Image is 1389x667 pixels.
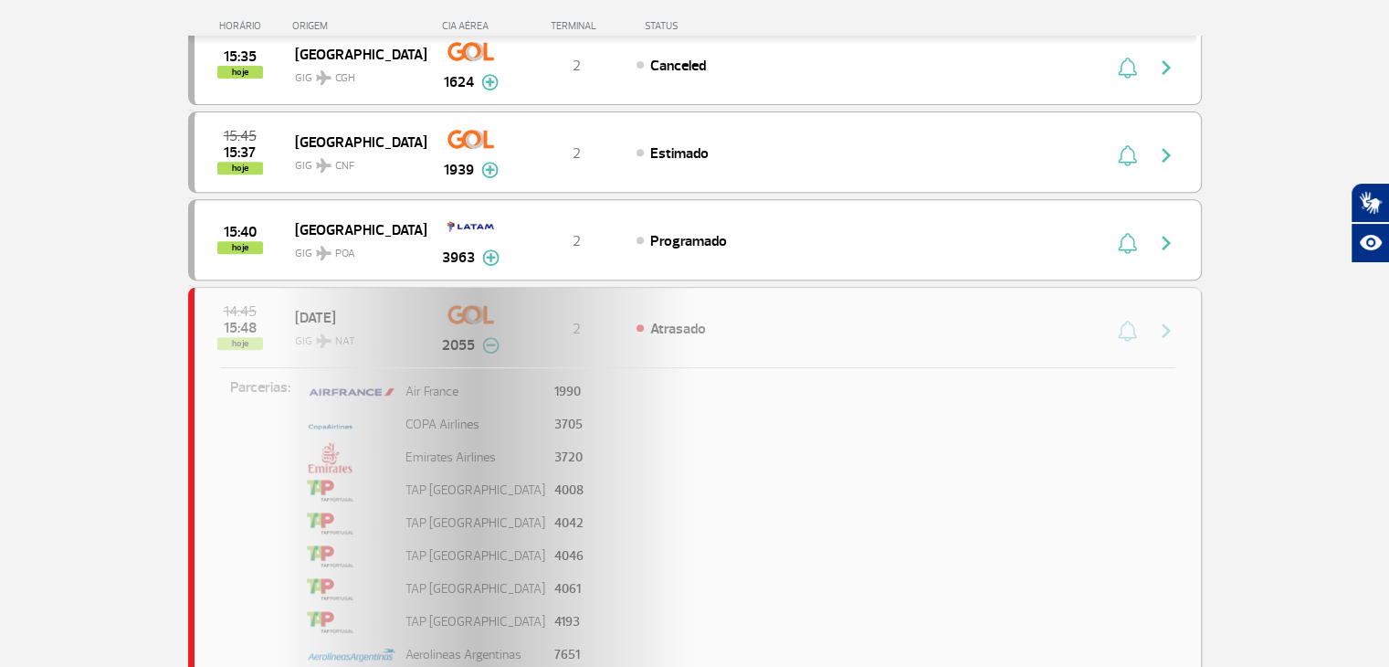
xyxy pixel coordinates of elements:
div: Plugin de acessibilidade da Hand Talk. [1351,183,1389,263]
span: 2025-09-29 15:40:00 [224,226,257,238]
span: Canceled [650,57,706,75]
img: sino-painel-voo.svg [1118,144,1137,166]
img: mais-info-painel-voo.svg [481,74,499,90]
div: TERMINAL [517,20,636,32]
span: 2 [573,57,581,75]
span: CNF [335,158,354,175]
img: seta-direita-painel-voo.svg [1155,232,1177,254]
span: 2 [573,144,581,163]
span: CGH [335,70,355,87]
span: hoje [217,66,263,79]
img: sino-painel-voo.svg [1118,57,1137,79]
span: 2 [573,232,581,250]
span: GIG [295,148,412,175]
img: sino-painel-voo.svg [1118,232,1137,254]
span: Programado [650,232,727,250]
button: Abrir tradutor de língua de sinais. [1351,183,1389,223]
div: HORÁRIO [194,20,293,32]
span: 2025-09-29 15:45:00 [224,130,257,143]
span: 2025-09-29 15:37:00 [224,146,256,159]
img: destiny_airplane.svg [316,70,331,85]
img: destiny_airplane.svg [316,158,331,173]
span: POA [335,246,355,262]
div: CIA AÉREA [426,20,517,32]
span: GIG [295,236,412,262]
span: 1939 [444,159,474,181]
span: 3963 [442,247,475,269]
img: seta-direita-painel-voo.svg [1155,144,1177,166]
span: [GEOGRAPHIC_DATA] [295,217,412,241]
span: [GEOGRAPHIC_DATA] [295,130,412,154]
span: 2025-09-29 15:35:00 [224,50,257,63]
span: GIG [295,60,412,87]
span: hoje [217,162,263,175]
button: Abrir recursos assistivos. [1351,223,1389,263]
img: seta-direita-painel-voo.svg [1155,57,1177,79]
span: 1624 [444,71,474,93]
div: ORIGEM [292,20,426,32]
div: STATUS [636,20,784,32]
img: destiny_airplane.svg [316,246,331,260]
span: hoje [217,241,263,254]
span: Estimado [650,144,709,163]
img: mais-info-painel-voo.svg [481,162,499,178]
img: mais-info-painel-voo.svg [482,249,500,266]
span: [GEOGRAPHIC_DATA] [295,42,412,66]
